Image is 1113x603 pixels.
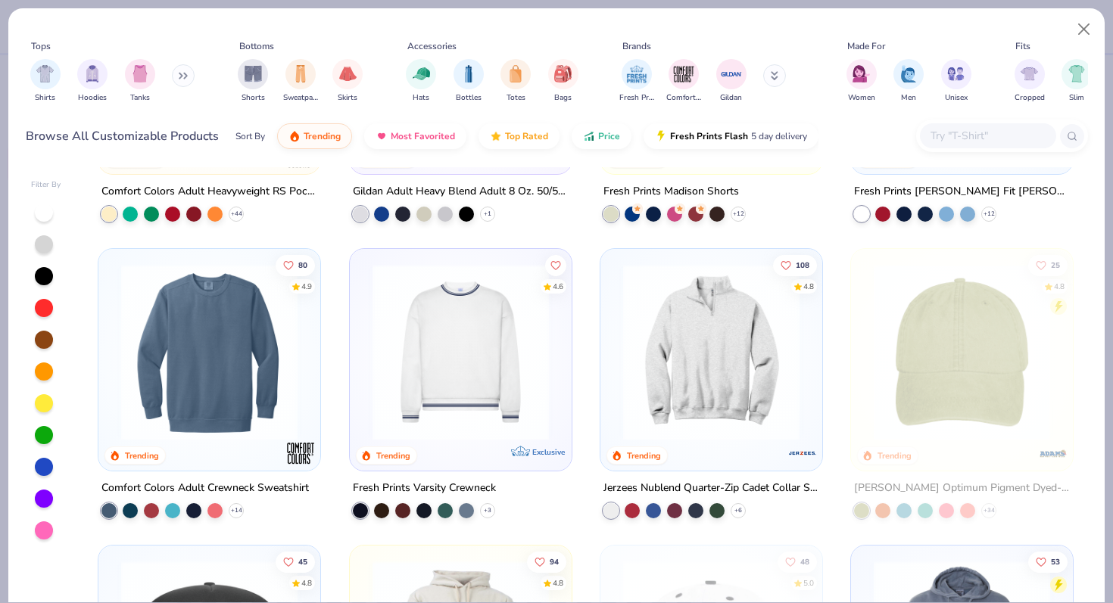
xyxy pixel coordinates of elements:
[947,65,965,82] img: Unisex Image
[406,59,436,104] button: filter button
[353,479,496,498] div: Fresh Prints Varsity Crewneck
[572,123,631,149] button: Price
[548,59,578,104] button: filter button
[286,141,316,172] img: Comfort Colors logo
[125,59,155,104] div: filter for Tanks
[301,281,312,292] div: 4.9
[283,59,318,104] div: filter for Sweatpants
[619,59,654,104] div: filter for Fresh Prints
[276,551,315,572] button: Like
[1051,261,1060,269] span: 25
[666,59,701,104] div: filter for Comfort Colors
[130,92,150,104] span: Tanks
[407,39,457,53] div: Accessories
[332,59,363,104] div: filter for Skirts
[1015,92,1045,104] span: Cropped
[552,281,563,292] div: 4.6
[598,130,620,142] span: Price
[751,128,807,145] span: 5 day delivery
[238,59,268,104] button: filter button
[413,65,430,82] img: Hats Image
[1070,15,1099,44] button: Close
[365,264,556,440] img: 4d4398e1-a86f-4e3e-85fd-b9623566810e
[413,92,429,104] span: Hats
[292,65,309,82] img: Sweatpants Image
[231,210,242,219] span: + 44
[1015,59,1045,104] div: filter for Cropped
[245,65,262,82] img: Shorts Image
[332,59,363,104] button: filter button
[847,39,885,53] div: Made For
[31,39,51,53] div: Tops
[84,65,101,82] img: Hoodies Image
[101,479,309,498] div: Comfort Colors Adult Crewneck Sweatshirt
[619,92,654,104] span: Fresh Prints
[803,281,814,292] div: 4.8
[984,506,995,515] span: + 34
[239,39,274,53] div: Bottoms
[125,59,155,104] button: filter button
[787,438,818,468] img: Jerzees logo
[276,254,315,275] button: Like
[1021,65,1038,82] img: Cropped Image
[298,558,307,565] span: 45
[945,92,968,104] span: Unisex
[778,551,817,572] button: Like
[848,92,875,104] span: Women
[619,59,654,104] button: filter button
[454,59,484,104] div: filter for Bottles
[288,130,301,142] img: trending.gif
[1028,551,1068,572] button: Like
[556,264,748,440] img: b6dde052-8961-424d-8094-bd09ce92eca4
[603,182,739,201] div: Fresh Prints Madison Shorts
[231,506,242,515] span: + 14
[846,59,877,104] div: filter for Women
[1038,438,1068,468] img: Adams logo
[500,59,531,104] div: filter for Totes
[901,92,916,104] span: Men
[484,210,491,219] span: + 1
[644,123,818,149] button: Fresh Prints Flash5 day delivery
[603,479,819,498] div: Jerzees Nublend Quarter-Zip Cadet Collar Sweatshirt
[672,63,695,85] img: Comfort Colors Image
[406,59,436,104] div: filter for Hats
[1051,558,1060,565] span: 53
[941,59,971,104] div: filter for Unisex
[552,577,563,589] div: 4.8
[625,63,648,85] img: Fresh Prints Image
[941,59,971,104] button: filter button
[30,59,61,104] div: filter for Shirts
[77,59,108,104] button: filter button
[26,127,219,145] div: Browse All Customizable Products
[364,123,466,149] button: Most Favorited
[1028,254,1068,275] button: Like
[854,182,1070,201] div: Fresh Prints [PERSON_NAME] Fit [PERSON_NAME] Shirt
[1069,92,1084,104] span: Slim
[277,123,352,149] button: Trending
[866,264,1058,440] img: 5bced5f3-53ea-498b-b5f0-228ec5730a9c
[242,92,265,104] span: Shorts
[1015,59,1045,104] button: filter button
[460,65,477,82] img: Bottles Image
[353,182,569,201] div: Gildan Adult Heavy Blend Adult 8 Oz. 50/50 Sweatpants
[893,59,924,104] div: filter for Men
[616,264,807,440] img: ff4ddab5-f3f6-4a83-b930-260fe1a46572
[803,577,814,589] div: 5.0
[479,123,560,149] button: Top Rated
[732,210,744,219] span: + 12
[1062,59,1092,104] button: filter button
[114,264,305,440] img: 1f2d2499-41e0-44f5-b794-8109adf84418
[854,479,1070,498] div: [PERSON_NAME] Optimum Pigment Dyed-Cap
[283,59,318,104] button: filter button
[36,65,54,82] img: Shirts Image
[554,65,571,82] img: Bags Image
[670,130,748,142] span: Fresh Prints Flash
[298,261,307,269] span: 80
[238,59,268,104] div: filter for Shorts
[490,130,502,142] img: TopRated.gif
[800,558,809,565] span: 48
[235,129,265,143] div: Sort By
[666,92,701,104] span: Comfort Colors
[78,92,107,104] span: Hoodies
[537,141,567,172] img: Gildan logo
